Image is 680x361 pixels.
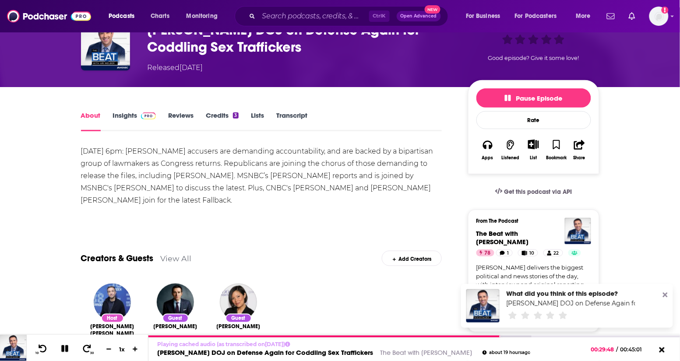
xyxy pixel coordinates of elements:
span: Good episode? Give it some love! [488,55,579,61]
span: Logged in as angelahattar [649,7,669,26]
div: Apps [482,155,493,161]
div: Rate [476,111,591,129]
span: / [617,346,618,353]
div: about 19 hours ago [483,350,530,355]
a: View All [161,254,192,263]
img: Ari Naftali Melber [94,284,131,321]
p: Playing cached audio (as transcribed on [DATE] ) [157,341,530,347]
span: [PERSON_NAME] [154,323,197,330]
a: Ari Naftali Melber [88,323,137,337]
button: 10 [34,344,50,355]
span: 1 [507,249,509,258]
span: For Business [466,10,500,22]
a: Credits3 [206,111,238,131]
button: open menu [102,9,146,23]
button: 30 [79,344,96,355]
h3: From The Podcast [476,218,584,224]
button: Open AdvancedNew [397,11,441,21]
div: Host [101,314,124,323]
div: What did you think of this episode? [507,289,635,298]
a: Transcript [276,111,307,131]
a: Reviews [168,111,194,131]
div: 3 [233,112,238,119]
div: Share [574,155,585,161]
span: 10 [35,351,39,355]
img: Trump DOJ on Defense Again for Coddling Sex Traffickers [81,21,130,70]
button: open menu [180,9,229,23]
a: Show notifications dropdown [603,9,618,24]
div: [DATE] 6pm: [PERSON_NAME] accusers are demanding accountability, and are backed by a bipartisan g... [81,145,442,207]
div: 1 x [115,346,130,353]
h1: Trump DOJ on Defense Again for Coddling Sex Traffickers [148,21,454,56]
button: Show profile menu [649,7,669,26]
span: Get this podcast via API [504,188,572,196]
a: 10 [518,249,538,256]
img: The Beat with Ari Melber [565,218,591,244]
span: 22 [554,249,559,258]
a: InsightsPodchaser Pro [113,111,156,131]
div: Listened [502,155,520,161]
a: 1 [496,249,513,256]
a: About [81,111,101,131]
span: 00:29:48 [591,346,617,353]
span: The Beat with [PERSON_NAME] [476,229,529,246]
a: 78 [476,249,494,256]
div: List [530,155,537,161]
span: Podcasts [109,10,134,22]
a: [PERSON_NAME] DOJ on Defense Again for Coddling Sex Traffickers [157,348,373,357]
button: Listened [499,134,522,166]
a: Lists [251,111,264,131]
span: 30 [91,351,94,355]
span: 10 [529,249,534,258]
span: 78 [485,249,491,258]
a: The Beat with Ari Melber [476,229,529,246]
div: Released [DATE] [148,63,203,73]
a: [PERSON_NAME] delivers the biggest political and news stories of the day, with interviews and ori... [476,263,591,298]
img: Podchaser - Follow, Share and Rate Podcasts [7,8,91,25]
span: [PERSON_NAME] [217,323,261,330]
img: User Profile [649,7,669,26]
a: Show notifications dropdown [625,9,639,24]
img: Podchaser Pro [141,112,156,119]
button: Pause Episode [476,88,591,108]
button: Apps [476,134,499,166]
div: Bookmark [546,155,567,161]
span: Ctrl K [369,11,390,22]
button: Show More Button [525,140,543,149]
div: Search podcasts, credits, & more... [243,6,457,26]
img: Trump DOJ on Defense Again for Coddling Sex Traffickers [466,289,500,322]
a: Alex Wagner [217,323,261,330]
span: Monitoring [187,10,218,22]
button: Bookmark [545,134,568,166]
a: The Beat with [PERSON_NAME] [380,348,472,357]
div: Guest [225,314,252,323]
span: Charts [151,10,169,22]
button: open menu [509,9,570,23]
button: open menu [570,9,602,23]
a: Charts [145,9,175,23]
span: New [425,5,440,14]
a: Andrew Ross Sorkin [154,323,197,330]
span: For Podcasters [515,10,557,22]
img: Andrew Ross Sorkin [157,284,194,321]
a: Creators & Guests [81,253,154,264]
span: 00:45:01 [618,346,651,353]
button: open menu [460,9,511,23]
div: Guest [162,314,189,323]
button: Share [568,134,591,166]
span: Open Advanced [401,14,437,18]
div: Add Creators [382,251,442,266]
span: [PERSON_NAME] [PERSON_NAME] [88,323,137,337]
a: 22 [543,249,563,256]
span: More [576,10,591,22]
div: Show More ButtonList [522,134,545,166]
img: Alex Wagner [220,284,257,321]
span: Pause Episode [505,94,563,102]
